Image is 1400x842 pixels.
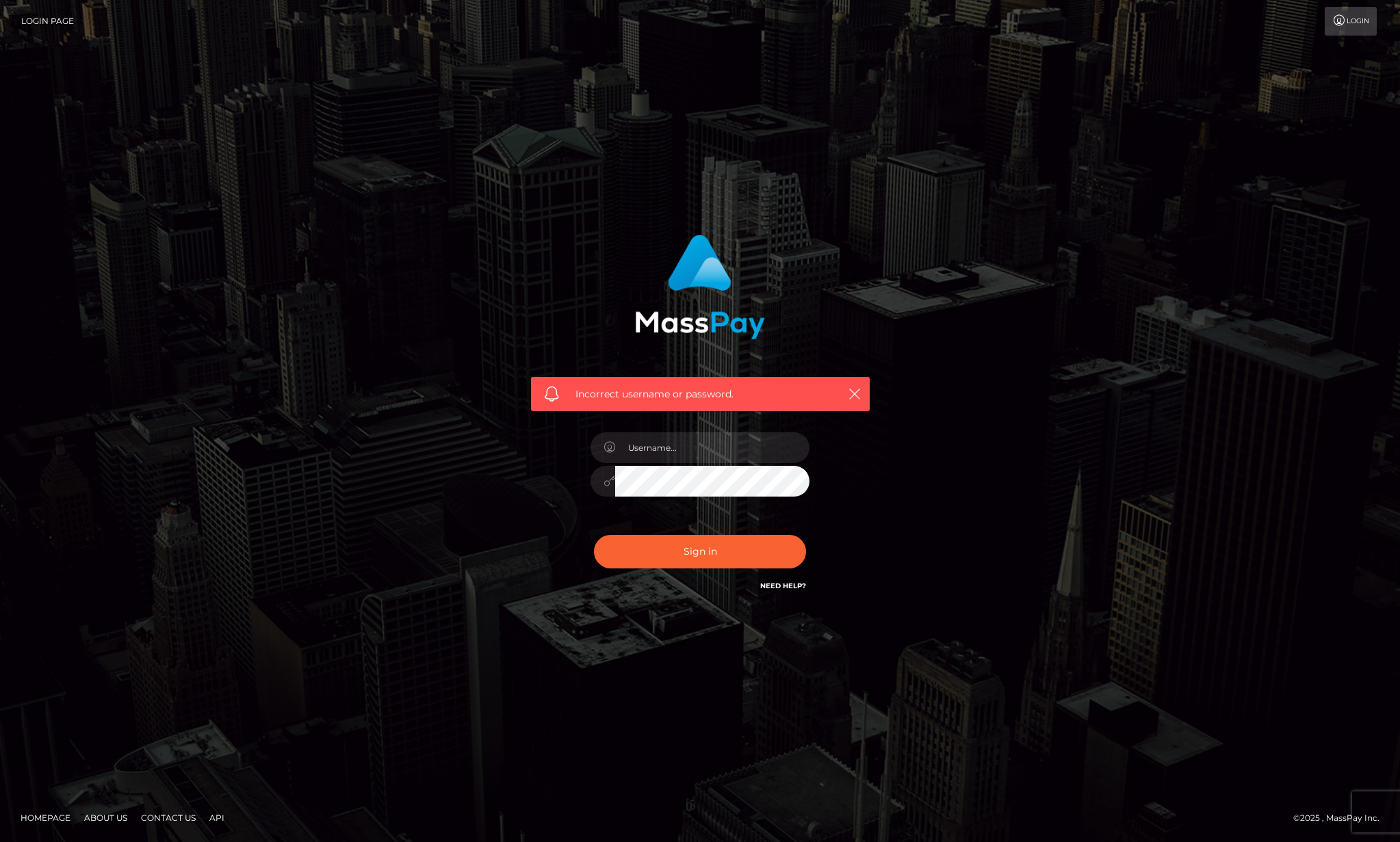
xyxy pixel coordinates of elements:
a: Need Help? [760,581,806,590]
a: Login [1325,7,1377,36]
input: Username... [615,432,809,463]
a: Login Page [21,7,74,36]
button: Sign in [594,535,806,568]
span: Incorrect username or password. [575,387,825,402]
a: API [204,807,230,828]
a: Homepage [15,807,76,828]
img: MassPay Login [635,235,765,339]
a: About Us [79,807,133,828]
a: Contact Us [135,807,201,828]
div: © 2025 , MassPay Inc. [1293,811,1390,826]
